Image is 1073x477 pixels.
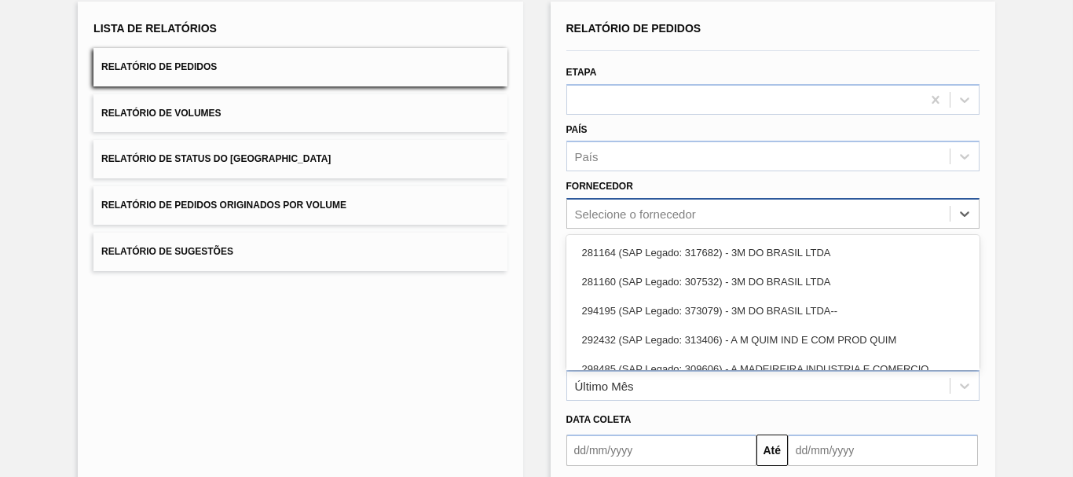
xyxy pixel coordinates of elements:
[566,414,632,425] span: Data coleta
[566,238,980,267] div: 281164 (SAP Legado: 317682) - 3M DO BRASIL LTDA
[101,246,233,257] span: Relatório de Sugestões
[566,124,588,135] label: País
[566,267,980,296] div: 281160 (SAP Legado: 307532) - 3M DO BRASIL LTDA
[93,94,507,133] button: Relatório de Volumes
[101,108,221,119] span: Relatório de Volumes
[93,186,507,225] button: Relatório de Pedidos Originados por Volume
[575,207,696,221] div: Selecione o fornecedor
[566,354,980,383] div: 298485 (SAP Legado: 309606) - A MADEIREIRA INDUSTRIA E COMERCIO
[101,153,331,164] span: Relatório de Status do [GEOGRAPHIC_DATA]
[566,22,701,35] span: Relatório de Pedidos
[566,67,597,78] label: Etapa
[93,48,507,86] button: Relatório de Pedidos
[575,150,599,163] div: País
[566,181,633,192] label: Fornecedor
[575,379,634,392] div: Último Mês
[756,435,788,466] button: Até
[566,296,980,325] div: 294195 (SAP Legado: 373079) - 3M DO BRASIL LTDA--
[101,200,346,211] span: Relatório de Pedidos Originados por Volume
[93,22,217,35] span: Lista de Relatórios
[93,140,507,178] button: Relatório de Status do [GEOGRAPHIC_DATA]
[101,61,217,72] span: Relatório de Pedidos
[788,435,978,466] input: dd/mm/yyyy
[93,233,507,271] button: Relatório de Sugestões
[566,435,756,466] input: dd/mm/yyyy
[566,325,980,354] div: 292432 (SAP Legado: 313406) - A M QUIM IND E COM PROD QUIM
